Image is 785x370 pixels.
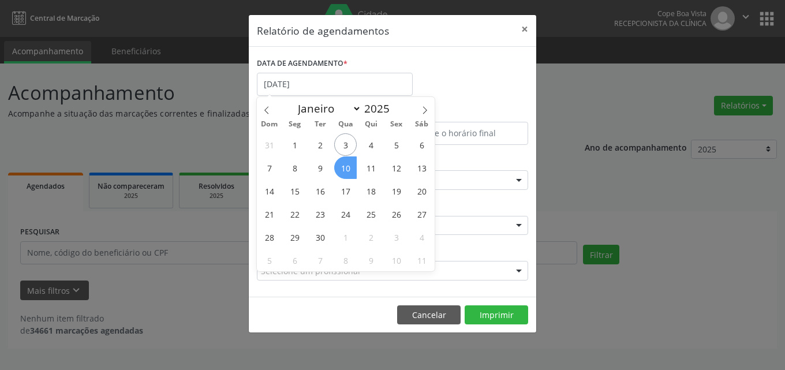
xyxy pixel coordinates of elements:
[283,133,306,156] span: Setembro 1, 2025
[309,226,331,248] span: Setembro 30, 2025
[258,226,281,248] span: Setembro 28, 2025
[397,305,461,325] button: Cancelar
[385,180,408,202] span: Setembro 19, 2025
[384,121,409,128] span: Sex
[409,121,435,128] span: Sáb
[309,249,331,271] span: Outubro 7, 2025
[395,104,528,122] label: ATÉ
[410,156,433,179] span: Setembro 13, 2025
[360,133,382,156] span: Setembro 4, 2025
[308,121,333,128] span: Ter
[385,156,408,179] span: Setembro 12, 2025
[334,249,357,271] span: Outubro 8, 2025
[360,226,382,248] span: Outubro 2, 2025
[257,121,282,128] span: Dom
[258,249,281,271] span: Outubro 5, 2025
[360,249,382,271] span: Outubro 9, 2025
[410,133,433,156] span: Setembro 6, 2025
[334,226,357,248] span: Outubro 1, 2025
[360,203,382,225] span: Setembro 25, 2025
[385,249,408,271] span: Outubro 10, 2025
[360,156,382,179] span: Setembro 11, 2025
[410,249,433,271] span: Outubro 11, 2025
[385,226,408,248] span: Outubro 3, 2025
[361,101,399,116] input: Year
[385,203,408,225] span: Setembro 26, 2025
[334,180,357,202] span: Setembro 17, 2025
[309,180,331,202] span: Setembro 16, 2025
[309,133,331,156] span: Setembro 2, 2025
[257,23,389,38] h5: Relatório de agendamentos
[385,133,408,156] span: Setembro 5, 2025
[333,121,358,128] span: Qua
[309,156,331,179] span: Setembro 9, 2025
[334,133,357,156] span: Setembro 3, 2025
[334,156,357,179] span: Setembro 10, 2025
[334,203,357,225] span: Setembro 24, 2025
[257,55,347,73] label: DATA DE AGENDAMENTO
[283,226,306,248] span: Setembro 29, 2025
[261,265,360,277] span: Selecione um profissional
[258,203,281,225] span: Setembro 21, 2025
[258,180,281,202] span: Setembro 14, 2025
[358,121,384,128] span: Qui
[283,203,306,225] span: Setembro 22, 2025
[283,249,306,271] span: Outubro 6, 2025
[258,156,281,179] span: Setembro 7, 2025
[465,305,528,325] button: Imprimir
[513,15,536,43] button: Close
[410,180,433,202] span: Setembro 20, 2025
[309,203,331,225] span: Setembro 23, 2025
[258,133,281,156] span: Agosto 31, 2025
[282,121,308,128] span: Seg
[395,122,528,145] input: Selecione o horário final
[292,100,361,117] select: Month
[283,156,306,179] span: Setembro 8, 2025
[283,180,306,202] span: Setembro 15, 2025
[257,73,413,96] input: Selecione uma data ou intervalo
[360,180,382,202] span: Setembro 18, 2025
[410,203,433,225] span: Setembro 27, 2025
[410,226,433,248] span: Outubro 4, 2025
